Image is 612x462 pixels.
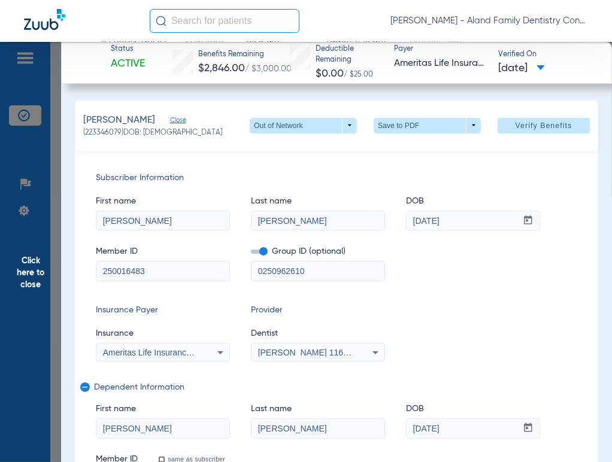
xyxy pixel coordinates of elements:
[111,56,145,71] span: Active
[374,118,481,133] button: Save to PDF
[316,68,344,79] span: $0.00
[111,44,145,55] span: Status
[96,304,230,317] span: Insurance Payer
[499,50,593,60] span: Verified On
[170,116,181,127] span: Close
[517,419,540,438] button: Open calendar
[516,121,572,130] span: Verify Benefits
[96,245,230,258] span: Member ID
[251,327,385,340] span: Dentist
[251,304,385,317] span: Provider
[394,56,488,71] span: Ameritas Life Insurance Corp.
[251,245,385,258] span: Group ID (optional)
[156,16,166,26] img: Search Icon
[250,118,357,133] button: Out of Network
[552,405,612,462] iframe: Chat Widget
[499,61,545,76] span: [DATE]
[96,403,230,415] span: First name
[251,403,385,415] span: Last name
[406,195,540,208] span: DOB
[96,172,577,184] span: Subscriber Information
[96,195,230,208] span: First name
[94,382,575,392] span: Dependent Information
[316,44,383,65] span: Deductible Remaining
[103,348,214,357] span: Ameritas Life Insurance Corp.
[199,50,292,60] span: Benefits Remaining
[394,44,488,55] span: Payer
[80,382,87,397] mat-icon: remove
[83,128,222,139] span: (223346079) DOB: [DEMOGRAPHIC_DATA]
[390,15,588,27] span: [PERSON_NAME] - Aland Family Dentistry Continental
[199,63,246,74] span: $2,846.00
[498,118,590,133] button: Verify Benefits
[406,403,540,415] span: DOB
[83,113,155,128] span: [PERSON_NAME]
[517,211,540,230] button: Open calendar
[344,71,373,78] span: / $25.00
[251,195,385,208] span: Last name
[24,9,65,30] img: Zuub Logo
[258,348,376,357] span: [PERSON_NAME] 1164512877
[96,327,230,340] span: Insurance
[246,65,292,73] span: / $3,000.00
[150,9,299,33] input: Search for patients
